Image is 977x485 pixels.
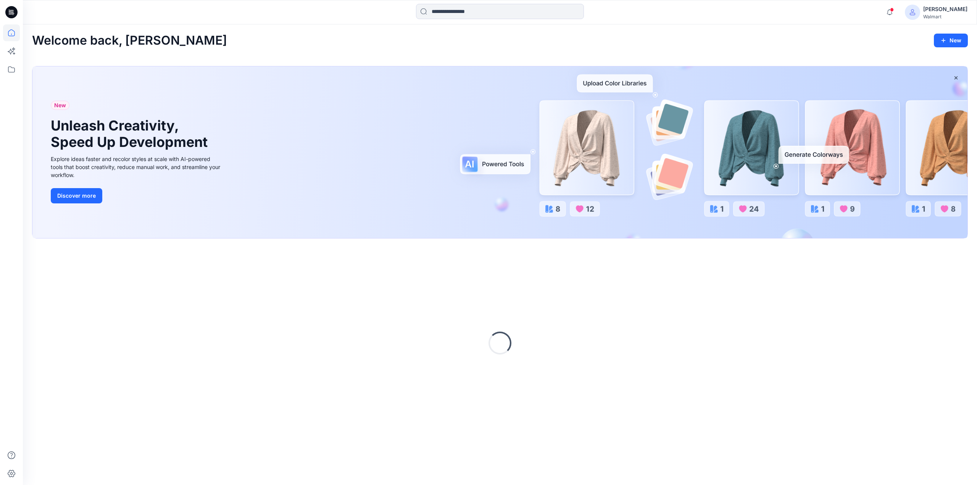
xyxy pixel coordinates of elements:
div: Walmart [923,14,967,19]
a: Discover more [51,188,222,203]
button: Discover more [51,188,102,203]
button: New [934,34,968,47]
h2: Welcome back, [PERSON_NAME] [32,34,227,48]
span: New [54,101,66,110]
div: Explore ideas faster and recolor styles at scale with AI-powered tools that boost creativity, red... [51,155,222,179]
svg: avatar [909,9,916,15]
h1: Unleash Creativity, Speed Up Development [51,118,211,150]
div: [PERSON_NAME] [923,5,967,14]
